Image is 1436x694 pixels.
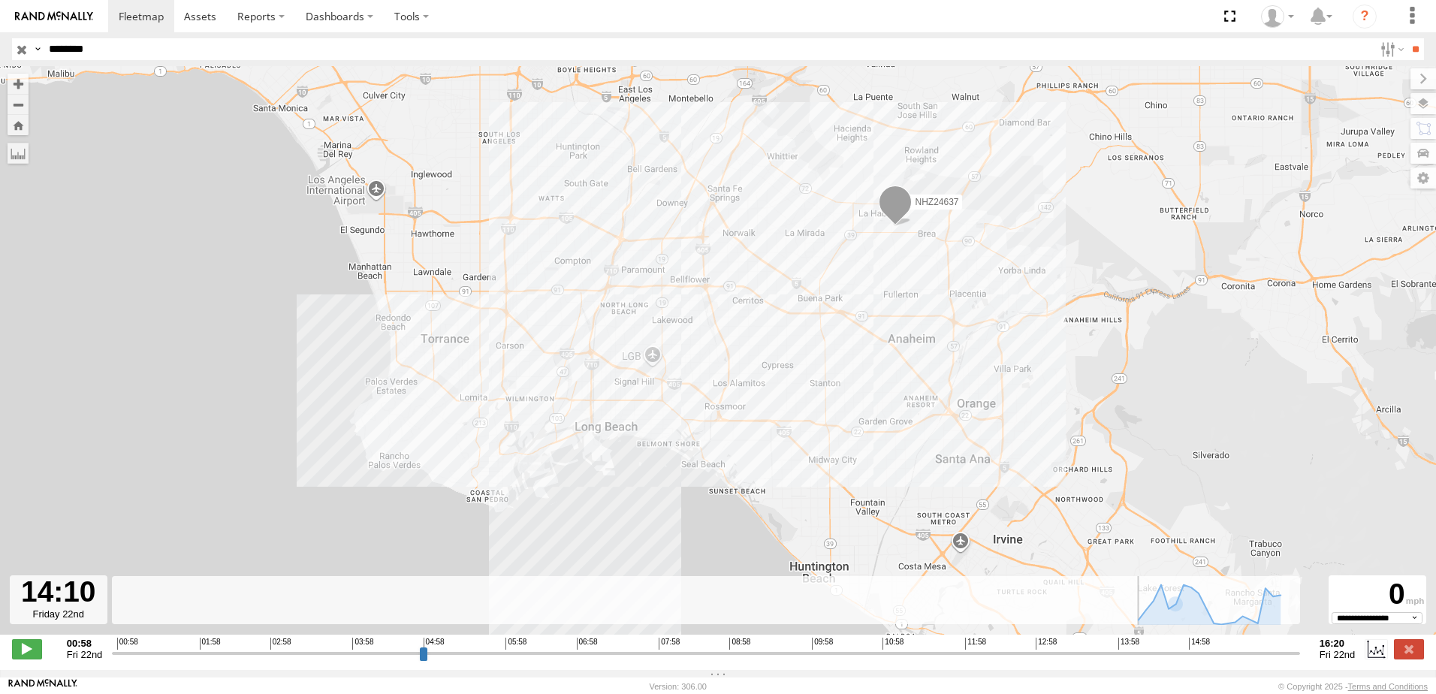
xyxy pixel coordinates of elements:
[882,638,904,650] span: 10:58
[67,638,103,649] strong: 00:58
[1320,649,1356,660] span: Fri 22nd Aug 2025
[1189,638,1210,650] span: 14:58
[1374,38,1407,60] label: Search Filter Options
[8,115,29,135] button: Zoom Home
[8,94,29,115] button: Zoom out
[1256,5,1299,28] div: Zulema McIntosch
[1118,638,1139,650] span: 13:58
[1036,638,1057,650] span: 12:58
[505,638,526,650] span: 05:58
[812,638,833,650] span: 09:58
[729,638,750,650] span: 08:58
[352,638,373,650] span: 03:58
[1410,167,1436,189] label: Map Settings
[1331,578,1424,612] div: 0
[1278,682,1428,691] div: © Copyright 2025 -
[12,639,42,659] label: Play/Stop
[200,638,221,650] span: 01:58
[965,638,986,650] span: 11:58
[270,638,291,650] span: 02:58
[577,638,598,650] span: 06:58
[15,11,93,22] img: rand-logo.svg
[424,638,445,650] span: 04:58
[1320,638,1356,649] strong: 16:20
[8,74,29,94] button: Zoom in
[650,682,707,691] div: Version: 306.00
[915,198,958,208] span: NHZ24637
[659,638,680,650] span: 07:58
[117,638,138,650] span: 00:58
[32,38,44,60] label: Search Query
[1348,682,1428,691] a: Terms and Conditions
[1394,639,1424,659] label: Close
[1353,5,1377,29] i: ?
[8,143,29,164] label: Measure
[8,679,77,694] a: Visit our Website
[67,649,103,660] span: Fri 22nd Aug 2025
